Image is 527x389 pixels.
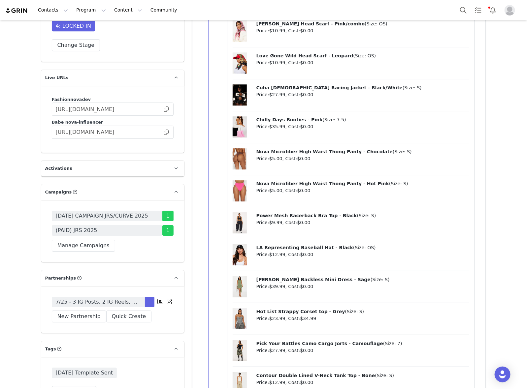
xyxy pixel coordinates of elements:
[45,275,76,282] span: Partnerships
[269,156,282,161] span: $5.00
[256,116,470,123] p: ( )
[297,188,311,193] span: $0.00
[52,297,145,307] a: 7/25 - 3 IG Posts, 2 IG Reels, monthly for 5 months - Pinned Post
[377,373,392,378] span: Size: S
[256,84,470,91] p: ( )
[3,23,225,28] p: Please stay in touch with your account manager once you receive your package.
[256,123,470,130] p: Price: , Cost:
[347,309,362,314] span: Size: S
[16,48,76,53] span: Ensure this link is in your bio:
[269,380,285,385] span: $12.99
[256,219,470,226] p: Price: , Cost:
[300,28,313,33] span: $0.00
[456,3,471,17] button: Search
[300,252,313,257] span: $0.00
[256,372,470,379] p: ( )
[16,48,225,53] li: [URL][DOMAIN_NAME][DOMAIN_NAME]
[3,33,28,38] strong: Next Steps:
[5,5,271,13] body: Rich Text Area. Press ALT-0 for help.
[256,20,470,27] p: ( )
[256,308,470,315] p: ( )
[256,213,357,218] span: Power Mesh Racerback Bra Top - Black
[391,181,407,186] span: Size: S
[147,3,184,17] a: Community
[256,379,470,386] p: Price: , Cost:
[300,348,313,353] span: $0.00
[256,276,470,283] p: ( )
[300,124,313,129] span: $0.00
[162,225,174,236] span: 1
[56,212,148,220] span: [DATE] CAMPAIGN JRS/CURVE 2025
[269,28,285,33] span: $10.99
[3,3,225,18] p: Hi Mocq, You order has been accepted!
[52,368,117,378] span: [DATE] Template Sent
[373,277,388,282] span: Size: S
[300,316,316,321] span: $34.99
[256,277,371,282] span: [PERSON_NAME] Backless Mini Dress - Sage
[16,43,137,48] span: Like & comment on at least 3 posts on our Instagram
[256,309,345,314] span: Hot List Strappy Corset top - Grey
[256,59,470,66] p: Price: , Cost:
[300,380,313,385] span: $0.00
[256,187,470,194] p: Price: , Cost:
[300,92,313,97] span: $0.00
[269,252,285,257] span: $12.99
[256,251,470,258] p: Price: , Cost:
[395,149,410,154] span: Size: S
[501,5,522,15] button: Profile
[256,180,470,187] p: ( )
[256,52,470,59] p: ( )
[300,60,313,65] span: $0.00
[52,311,106,322] button: New Partnership
[269,220,282,225] span: $9.99
[495,367,511,382] div: Open Intercom Messenger
[256,347,470,354] p: Price: , Cost:
[45,75,69,81] span: Live URLs
[34,3,72,17] button: Contacts
[162,211,174,221] span: 1
[269,60,285,65] span: $10.99
[256,21,365,26] span: [PERSON_NAME] Head Scarf - Pink/combo
[256,149,393,154] span: Nova Microfiber High Waist Thong Panty - Chocolate
[56,226,97,234] span: (PAID) JRS 2025
[5,8,28,14] img: grin logo
[256,212,470,219] p: ( )
[297,220,311,225] span: $0.00
[256,85,403,90] span: Cuba [DEMOGRAPHIC_DATA] Racing Jacket - Black/White
[269,316,285,321] span: $23.99
[52,97,91,102] span: Fashionnovadev
[505,5,515,15] img: placeholder-profile.jpg
[256,245,353,250] span: LA Representing Baseball Hat - Black
[355,245,374,250] span: Size: OS
[124,43,137,48] a: HERE
[256,117,323,122] span: Chilly Days Booties - Pink
[256,148,470,155] p: ( )
[256,53,353,58] span: Love Gone Wild Head Scarf - Leopard
[269,124,285,129] span: $35.99
[355,53,374,58] span: Size: OS
[45,346,56,352] span: Tags
[256,155,470,162] p: Price: , Cost:
[256,341,383,346] span: Pick Your Battles Camo Cargo Jorts - Camouflage
[405,85,420,90] span: Size: S
[256,91,470,98] p: Price: , Cost:
[52,39,100,51] button: Change Stage
[52,120,103,125] span: Babe nova-influencer
[269,284,285,289] span: $39.99
[16,53,102,59] span: Sit tight and relax until your order delivers!
[297,156,311,161] span: $0.00
[256,340,470,347] p: ( )
[256,27,470,34] p: Price: , Cost:
[300,284,313,289] span: $0.00
[269,92,285,97] span: $27.99
[471,3,485,17] a: Tasks
[52,240,115,252] button: Manage Campaigns
[45,165,72,172] span: Activations
[486,3,500,17] button: Notifications
[256,283,470,290] p: Price: , Cost:
[256,315,470,322] p: Price: , Cost:
[3,3,225,18] p: Hey Mocq, Your proposal has been accepted! We're so excited to have you be apart of the [DATE] Ca...
[110,3,146,17] button: Content
[324,117,344,122] span: Size: 7.5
